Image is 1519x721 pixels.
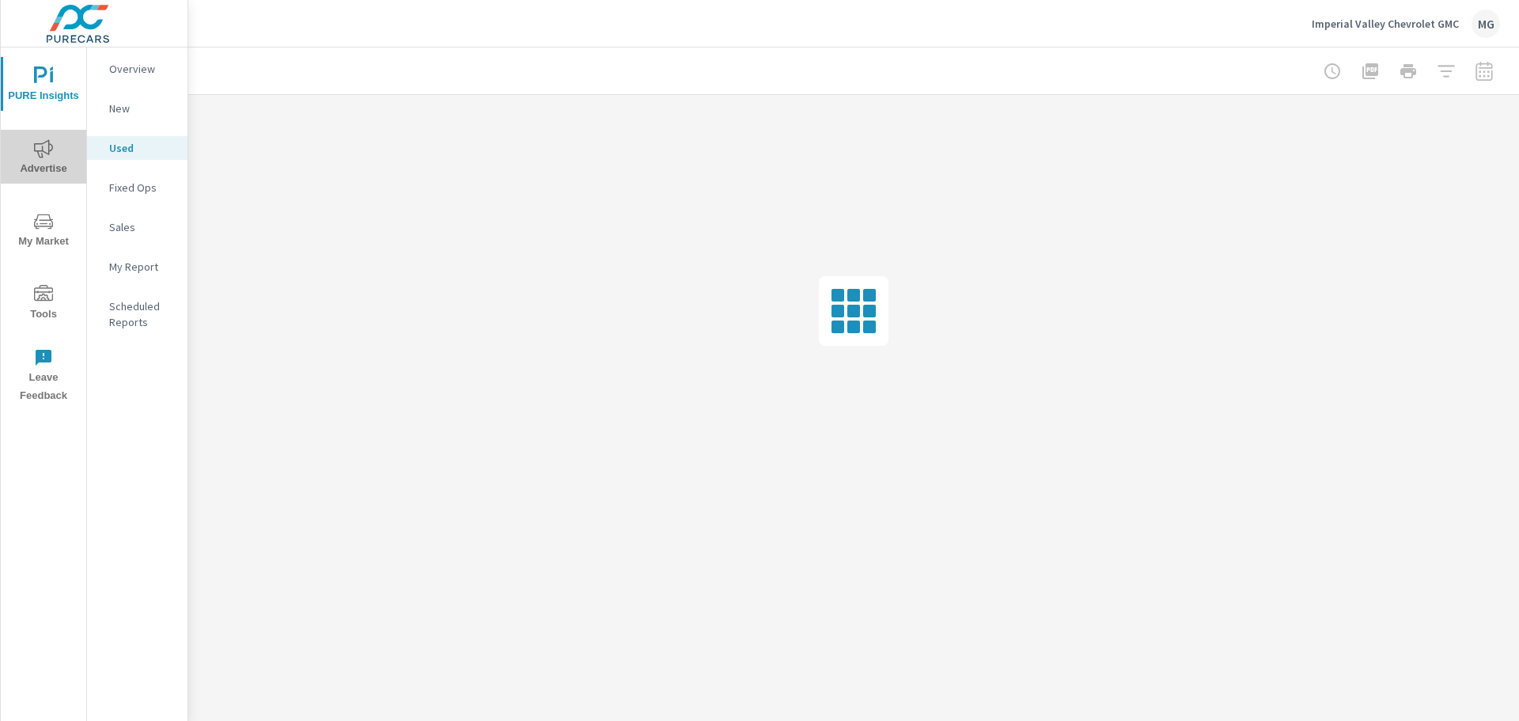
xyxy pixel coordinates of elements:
div: Scheduled Reports [87,294,188,334]
p: Scheduled Reports [109,298,175,330]
p: My Report [109,259,175,275]
div: Fixed Ops [87,176,188,199]
p: Fixed Ops [109,180,175,195]
span: My Market [6,212,81,251]
span: Advertise [6,139,81,178]
div: Overview [87,57,188,81]
div: Used [87,136,188,160]
p: Overview [109,61,175,77]
div: MG [1472,9,1500,38]
span: PURE Insights [6,66,81,105]
p: New [109,101,175,116]
div: nav menu [1,47,86,412]
div: New [87,97,188,120]
p: Sales [109,219,175,235]
p: Imperial Valley Chevrolet GMC [1312,17,1459,31]
div: Sales [87,215,188,239]
p: Used [109,140,175,156]
div: My Report [87,255,188,279]
span: Leave Feedback [6,348,81,405]
span: Tools [6,285,81,324]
